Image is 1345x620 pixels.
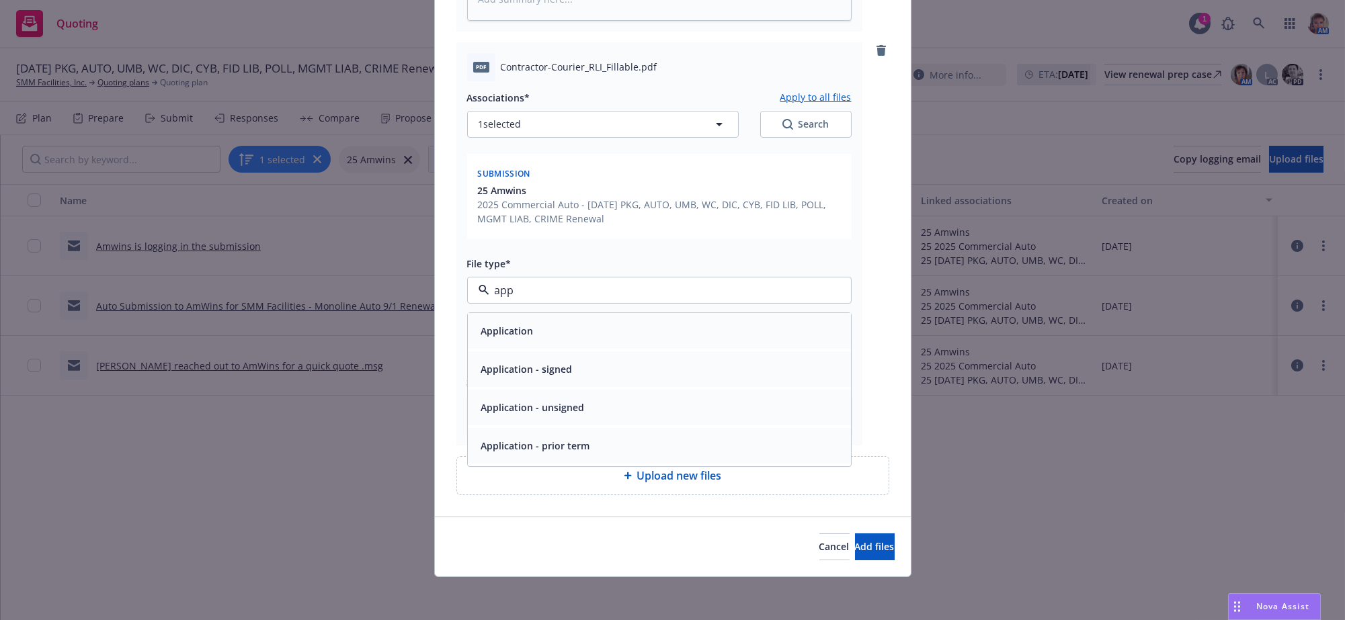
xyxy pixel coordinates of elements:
[481,324,534,338] button: Application
[819,540,850,553] span: Cancel
[873,42,889,58] a: remove
[478,183,844,197] button: 25 Amwins
[481,439,590,453] button: Application - prior term
[782,119,793,130] svg: Search
[819,533,850,560] button: Cancel
[1228,593,1321,620] button: Nova Assist
[467,111,739,138] button: 1selected
[473,62,489,72] span: pdf
[855,533,895,560] button: Add files
[780,89,852,105] button: Apply to all files
[1256,601,1309,612] span: Nova Assist
[501,60,657,74] span: Contractor-Courier_RLI_Fillable.pdf
[478,183,527,197] span: 25 Amwins
[467,91,530,104] span: Associations*
[481,400,585,414] button: Application - unsigned
[1229,594,1246,619] div: Drag to move
[478,197,844,226] span: 2025 Commercial Auto - [DATE] PKG, AUTO, UMB, WC, DIC, CYB, FID LIB, POLL, MGMT LIAB, CRIME Renewal
[855,540,895,553] span: Add files
[760,111,852,138] button: SearchSearch
[479,117,522,131] span: 1 selected
[456,456,889,495] div: Upload new files
[782,118,829,131] div: Search
[481,362,573,376] button: Application - signed
[637,468,722,484] span: Upload new files
[478,168,530,179] span: Submission
[467,257,512,270] span: File type*
[489,282,824,298] input: Filter by keyword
